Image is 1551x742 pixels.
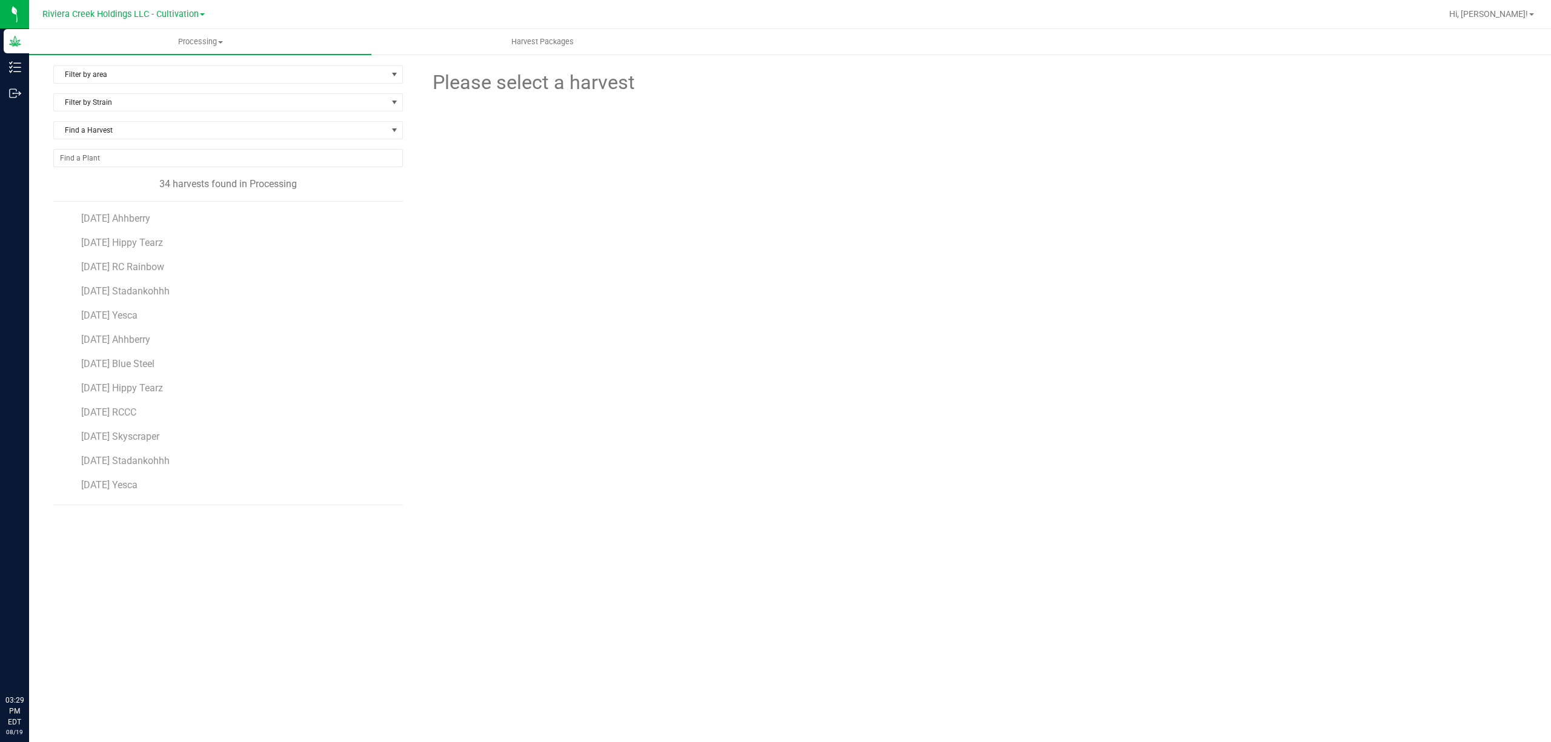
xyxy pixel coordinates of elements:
[54,66,387,83] span: Filter by area
[81,382,163,394] span: [DATE] Hippy Tearz
[81,406,136,418] span: [DATE] RCCC
[371,29,714,55] a: Harvest Packages
[81,334,150,345] span: [DATE] Ahhberry
[81,479,138,491] span: [DATE] Yesca
[387,66,402,83] span: select
[431,68,635,98] span: Please select a harvest
[42,9,199,19] span: Riviera Creek Holdings LLC - Cultivation
[54,150,402,167] input: NO DATA FOUND
[81,285,170,297] span: [DATE] Stadankohhh
[9,35,21,47] inline-svg: Grow
[81,503,150,515] span: [DATE] Ahhberry
[54,122,387,139] span: Find a Harvest
[495,36,590,47] span: Harvest Packages
[53,177,403,191] div: 34 harvests found in Processing
[81,310,138,321] span: [DATE] Yesca
[81,261,164,273] span: [DATE] RC Rainbow
[9,61,21,73] inline-svg: Inventory
[81,431,159,442] span: [DATE] Skyscraper
[81,358,154,369] span: [DATE] Blue Steel
[5,695,24,727] p: 03:29 PM EDT
[81,455,170,466] span: [DATE] Stadankohhh
[12,645,48,681] iframe: Resource center
[1449,9,1528,19] span: Hi, [PERSON_NAME]!
[81,213,150,224] span: [DATE] Ahhberry
[29,36,371,47] span: Processing
[5,727,24,737] p: 08/19
[9,87,21,99] inline-svg: Outbound
[81,237,163,248] span: [DATE] Hippy Tearz
[29,29,371,55] a: Processing
[36,643,50,658] iframe: Resource center unread badge
[54,94,387,111] span: Filter by Strain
